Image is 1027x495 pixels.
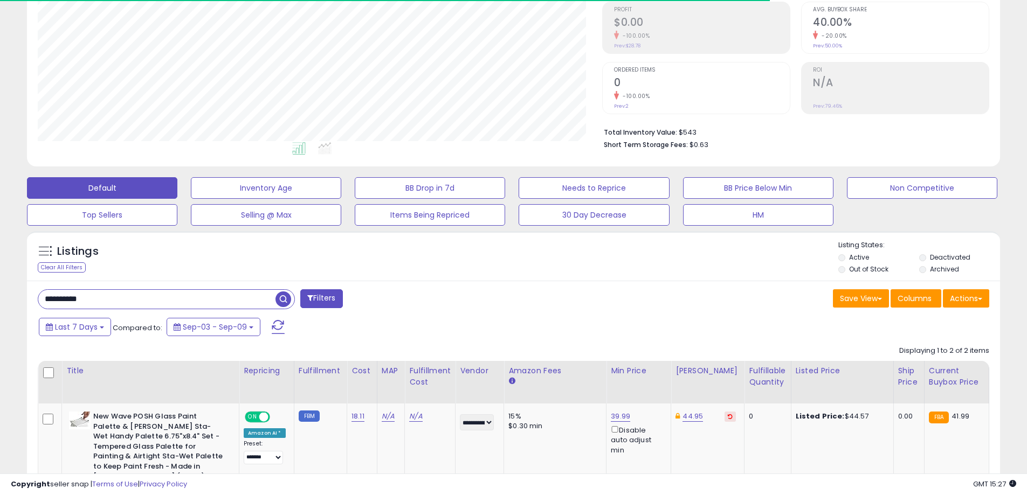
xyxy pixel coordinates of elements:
span: OFF [268,413,286,422]
div: Title [66,365,235,377]
h2: 40.00% [813,16,989,31]
div: seller snap | | [11,479,187,490]
a: N/A [409,411,422,422]
span: ON [246,413,259,422]
a: N/A [382,411,395,422]
div: Disable auto adjust min [611,424,663,455]
span: Last 7 Days [55,322,98,332]
button: Items Being Repriced [355,204,505,226]
div: Displaying 1 to 2 of 2 items [899,346,989,356]
span: Avg. Buybox Share [813,7,989,13]
small: Prev: $28.78 [614,43,640,49]
h2: 0 [614,76,790,91]
img: 3183sj2sOUL._SL40_.jpg [69,412,91,429]
button: 30 Day Decrease [519,204,669,226]
div: MAP [382,365,400,377]
a: 39.99 [611,411,630,422]
button: Columns [891,289,941,308]
small: FBA [929,412,949,423]
button: Needs to Reprice [519,177,669,199]
span: ROI [813,67,989,73]
a: Privacy Policy [140,479,187,489]
label: Out of Stock [849,264,888,274]
button: BB Drop in 7d [355,177,505,199]
small: -100.00% [619,92,650,100]
span: Compared to: [113,323,162,333]
div: $0.30 min [508,421,598,431]
span: Columns [898,293,932,304]
span: Profit [614,7,790,13]
div: Amazon Fees [508,365,602,377]
label: Archived [930,264,959,274]
span: $0.63 [690,140,708,150]
span: Ordered Items [614,67,790,73]
b: New Wave POSH Glass Paint Palette & [PERSON_NAME] Sta-Wet Handy Palette 6.75"x8.4" Set - Tempered... [93,412,224,484]
small: Prev: 79.46% [813,103,842,109]
h5: Listings [57,244,99,259]
b: Short Term Storage Fees: [604,140,688,149]
div: Clear All Filters [38,262,86,273]
button: Top Sellers [27,204,177,226]
small: Amazon Fees. [508,377,515,386]
button: Last 7 Days [39,318,111,336]
b: Total Inventory Value: [604,128,677,137]
div: Fulfillable Quantity [749,365,786,388]
label: Deactivated [930,253,970,262]
div: Vendor [460,365,499,377]
h2: $0.00 [614,16,790,31]
a: Terms of Use [92,479,138,489]
div: Preset: [244,440,286,464]
button: BB Price Below Min [683,177,833,199]
small: -100.00% [619,32,650,40]
strong: Copyright [11,479,50,489]
button: Non Competitive [847,177,997,199]
b: Listed Price: [796,411,845,421]
p: Listing States: [838,240,1000,250]
div: Fulfillment Cost [409,365,451,388]
a: 44.95 [683,411,703,422]
small: Prev: 2 [614,103,629,109]
div: 0.00 [898,412,916,421]
th: CSV column name: cust_attr_2_Vendor [456,361,504,403]
a: 18.11 [351,411,364,422]
span: 2025-09-17 15:27 GMT [973,479,1016,489]
button: Inventory Age [191,177,341,199]
button: Save View [833,289,889,308]
span: Sep-03 - Sep-09 [183,322,247,332]
div: Ship Price [898,365,920,388]
button: Filters [300,289,342,308]
div: Current Buybox Price [929,365,984,388]
div: Fulfillment [299,365,342,377]
div: [PERSON_NAME] [676,365,740,377]
button: Selling @ Max [191,204,341,226]
small: Prev: 50.00% [813,43,842,49]
div: 0 [749,412,782,421]
span: 41.99 [952,411,969,421]
li: $543 [604,125,981,138]
button: Actions [943,289,989,308]
div: Amazon AI * [244,428,286,438]
label: Active [849,253,869,262]
button: Default [27,177,177,199]
div: Min Price [611,365,666,377]
div: Cost [351,365,373,377]
small: -20.00% [818,32,847,40]
div: 15% [508,412,598,421]
button: HM [683,204,833,226]
div: Listed Price [796,365,889,377]
div: Repricing [244,365,290,377]
div: $44.57 [796,412,885,421]
h2: N/A [813,76,989,91]
small: FBM [299,410,320,422]
button: Sep-03 - Sep-09 [167,318,260,336]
